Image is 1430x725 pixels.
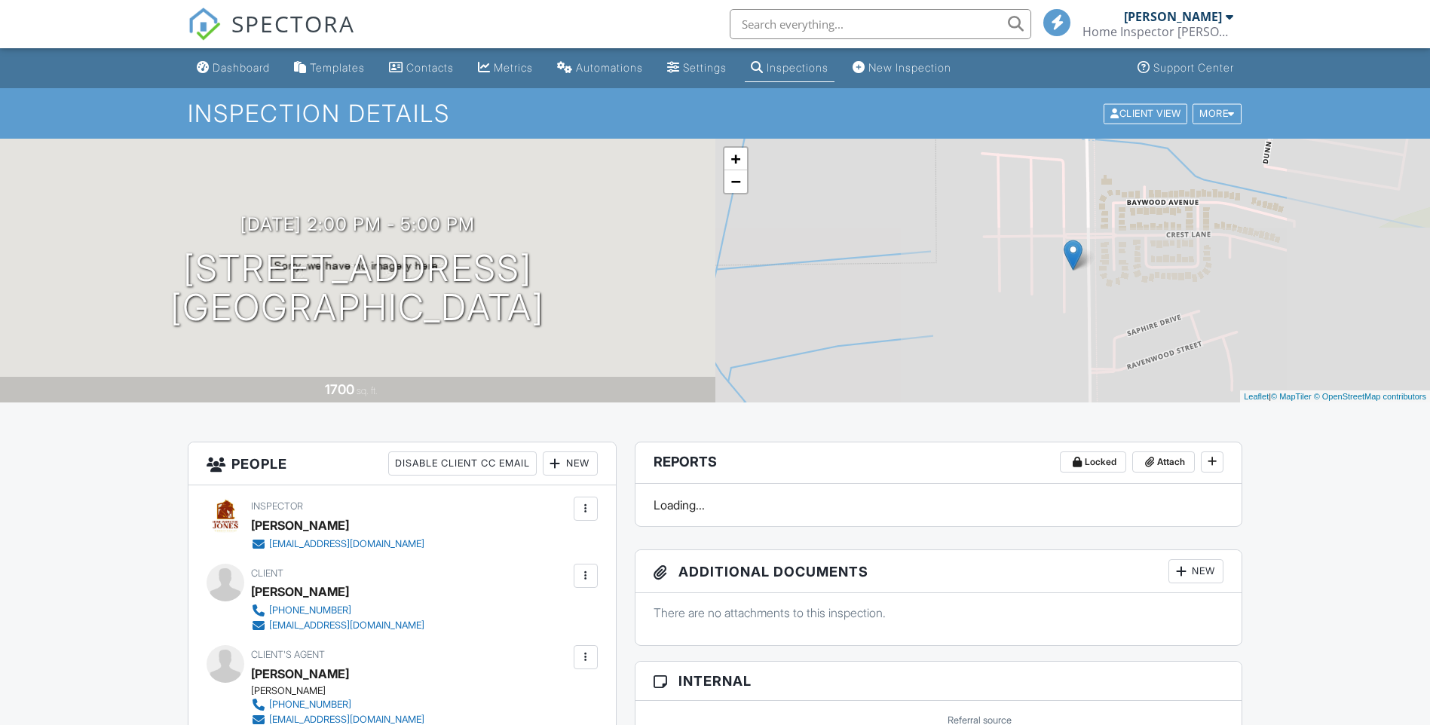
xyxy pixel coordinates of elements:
a: Client View [1102,107,1191,118]
a: Settings [661,54,733,82]
div: More [1193,103,1242,124]
a: New Inspection [847,54,957,82]
div: Disable Client CC Email [388,451,537,476]
a: Contacts [383,54,460,82]
div: [PERSON_NAME] [1124,9,1222,24]
a: Metrics [472,54,539,82]
div: Client View [1104,103,1187,124]
span: Client [251,567,283,579]
h1: [STREET_ADDRESS] [GEOGRAPHIC_DATA] [170,249,544,329]
div: New [1168,559,1223,583]
img: The Best Home Inspection Software - Spectora [188,8,221,41]
input: Search everything... [730,9,1031,39]
a: © OpenStreetMap contributors [1314,392,1426,401]
div: Settings [683,61,727,74]
a: Zoom in [724,148,747,170]
span: Inspector [251,500,303,512]
h3: [DATE] 2:00 pm - 5:00 pm [240,214,475,234]
div: [EMAIL_ADDRESS][DOMAIN_NAME] [269,538,424,550]
div: [PHONE_NUMBER] [269,699,351,711]
div: Dashboard [213,61,270,74]
a: © MapTiler [1271,392,1312,401]
a: Support Center [1131,54,1240,82]
h3: Additional Documents [635,550,1242,593]
div: Support Center [1153,61,1234,74]
div: Contacts [406,61,454,74]
a: SPECTORA [188,20,355,52]
a: [EMAIL_ADDRESS][DOMAIN_NAME] [251,537,424,552]
h3: Internal [635,662,1242,701]
div: [PERSON_NAME] [251,514,349,537]
p: There are no attachments to this inspection. [654,604,1224,621]
div: Templates [310,61,365,74]
div: Home Inspector Jones LLC [1082,24,1233,39]
a: [PHONE_NUMBER] [251,697,424,712]
div: [PERSON_NAME] [251,580,349,603]
div: [EMAIL_ADDRESS][DOMAIN_NAME] [269,619,424,632]
div: Inspections [767,61,828,74]
a: [PHONE_NUMBER] [251,603,424,618]
span: sq. ft. [357,385,378,396]
div: Automations [576,61,643,74]
div: | [1240,390,1430,403]
h1: Inspection Details [188,100,1243,127]
div: [PERSON_NAME] [251,685,436,697]
div: New Inspection [868,61,951,74]
div: [PHONE_NUMBER] [269,604,351,616]
div: Metrics [494,61,533,74]
a: Zoom out [724,170,747,193]
span: Client's Agent [251,649,325,660]
a: Leaflet [1244,392,1269,401]
h3: People [188,442,616,485]
span: SPECTORA [231,8,355,39]
a: Automations (Basic) [551,54,649,82]
a: [EMAIL_ADDRESS][DOMAIN_NAME] [251,618,424,633]
div: 1700 [325,381,354,397]
a: Dashboard [191,54,276,82]
a: Templates [288,54,371,82]
div: New [543,451,598,476]
a: [PERSON_NAME] [251,662,349,685]
a: Inspections [745,54,834,82]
